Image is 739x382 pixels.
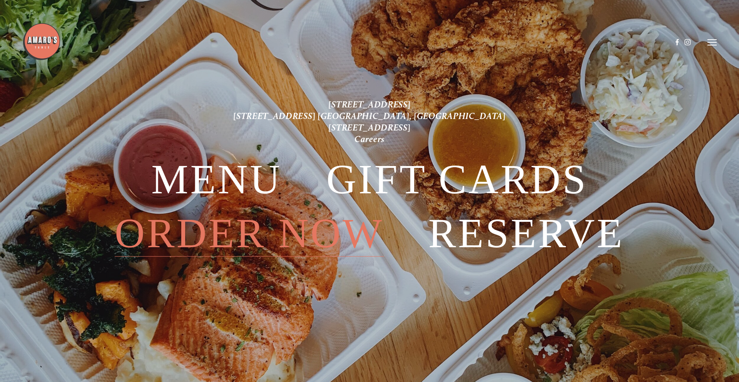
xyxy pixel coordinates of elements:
[151,156,282,202] a: Menu
[22,22,61,61] img: Amaro's Table
[428,211,624,257] span: Reserve
[428,211,624,256] a: Reserve
[326,156,588,202] a: Gift Cards
[115,211,384,257] span: Order Now
[115,211,384,256] a: Order Now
